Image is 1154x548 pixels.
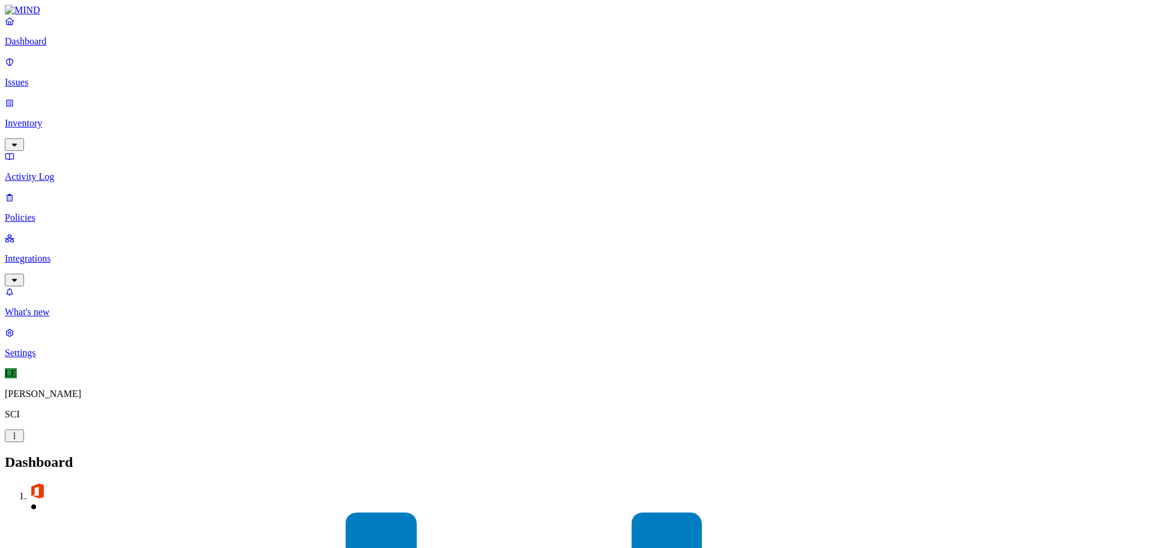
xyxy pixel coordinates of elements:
img: svg%3e [29,482,46,499]
a: What's new [5,286,1149,318]
p: Integrations [5,253,1149,264]
p: [PERSON_NAME] [5,389,1149,399]
p: Dashboard [5,36,1149,47]
a: Activity Log [5,151,1149,182]
p: Activity Log [5,171,1149,182]
p: Policies [5,212,1149,223]
a: Integrations [5,233,1149,285]
a: Policies [5,192,1149,223]
a: Settings [5,327,1149,359]
a: Issues [5,57,1149,88]
span: LE [5,368,17,378]
p: Issues [5,77,1149,88]
a: Inventory [5,97,1149,149]
h2: Dashboard [5,454,1149,470]
a: Dashboard [5,16,1149,47]
p: Inventory [5,118,1149,129]
p: Settings [5,348,1149,359]
p: What's new [5,307,1149,318]
img: MIND [5,5,40,16]
a: MIND [5,5,1149,16]
p: SCI [5,409,1149,420]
